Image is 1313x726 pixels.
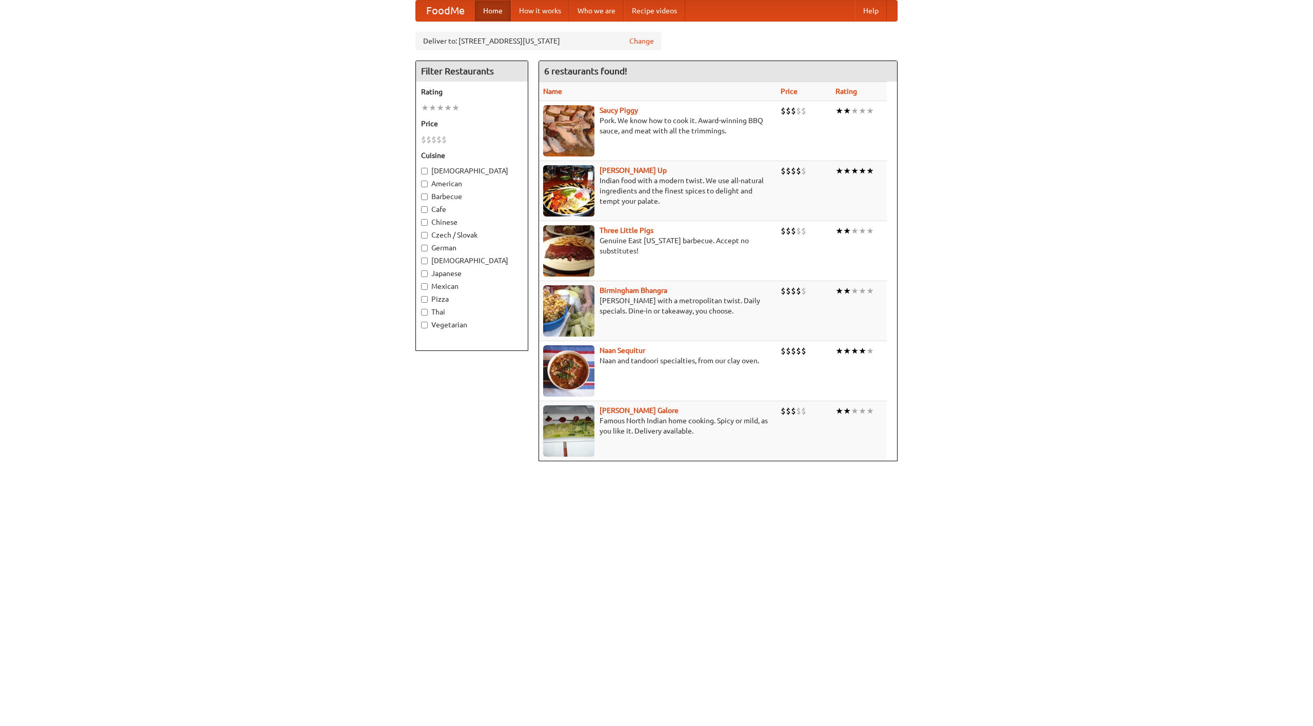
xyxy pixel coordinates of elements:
[421,87,523,97] h5: Rating
[866,345,874,357] li: ★
[436,134,442,145] li: $
[421,309,428,316] input: Thai
[786,405,791,417] li: $
[421,204,523,214] label: Cafe
[791,165,796,176] li: $
[851,285,859,297] li: ★
[781,105,786,116] li: $
[796,225,801,237] li: $
[835,285,843,297] li: ★
[801,285,806,297] li: $
[421,150,523,161] h5: Cuisine
[431,134,436,145] li: $
[866,285,874,297] li: ★
[796,285,801,297] li: $
[421,102,429,113] li: ★
[543,345,594,397] img: naansequitur.jpg
[781,87,798,95] a: Price
[442,134,447,145] li: $
[801,405,806,417] li: $
[421,256,523,266] label: [DEMOGRAPHIC_DATA]
[843,165,851,176] li: ★
[791,105,796,116] li: $
[791,225,796,237] li: $
[835,225,843,237] li: ★
[781,345,786,357] li: $
[786,285,791,297] li: $
[569,1,624,21] a: Who we are
[421,296,428,303] input: Pizza
[859,405,866,417] li: ★
[796,345,801,357] li: $
[543,405,594,457] img: currygalore.jpg
[843,345,851,357] li: ★
[421,322,428,328] input: Vegetarian
[600,106,638,114] a: Saucy Piggy
[600,406,679,415] a: [PERSON_NAME] Galore
[416,1,475,21] a: FoodMe
[859,225,866,237] li: ★
[851,345,859,357] li: ★
[835,165,843,176] li: ★
[421,232,428,239] input: Czech / Slovak
[421,181,428,187] input: American
[600,286,667,295] a: Birmingham Bhangra
[543,225,594,277] img: littlepigs.jpg
[421,168,428,174] input: [DEMOGRAPHIC_DATA]
[421,193,428,200] input: Barbecue
[544,66,627,76] ng-pluralize: 6 restaurants found!
[600,346,645,355] a: Naan Sequitur
[786,105,791,116] li: $
[421,258,428,264] input: [DEMOGRAPHIC_DATA]
[421,281,523,291] label: Mexican
[781,285,786,297] li: $
[843,225,851,237] li: ★
[796,405,801,417] li: $
[866,165,874,176] li: ★
[421,179,523,189] label: American
[421,294,523,304] label: Pizza
[444,102,452,113] li: ★
[835,345,843,357] li: ★
[629,36,654,46] a: Change
[801,165,806,176] li: $
[866,405,874,417] li: ★
[859,345,866,357] li: ★
[543,175,772,206] p: Indian food with a modern twist. We use all-natural ingredients and the finest spices to delight ...
[416,61,528,82] h4: Filter Restaurants
[421,230,523,240] label: Czech / Slovak
[843,105,851,116] li: ★
[796,105,801,116] li: $
[421,307,523,317] label: Thai
[791,405,796,417] li: $
[421,191,523,202] label: Barbecue
[415,32,662,50] div: Deliver to: [STREET_ADDRESS][US_STATE]
[796,165,801,176] li: $
[843,285,851,297] li: ★
[851,405,859,417] li: ★
[421,219,428,226] input: Chinese
[543,296,772,316] p: [PERSON_NAME] with a metropolitan twist. Daily specials. Dine-in or takeaway, you choose.
[791,285,796,297] li: $
[600,226,653,234] a: Three Little Pigs
[791,345,796,357] li: $
[801,225,806,237] li: $
[859,165,866,176] li: ★
[786,345,791,357] li: $
[866,105,874,116] li: ★
[421,217,523,227] label: Chinese
[543,87,562,95] a: Name
[600,166,667,174] b: [PERSON_NAME] Up
[436,102,444,113] li: ★
[475,1,511,21] a: Home
[835,405,843,417] li: ★
[835,105,843,116] li: ★
[851,225,859,237] li: ★
[781,225,786,237] li: $
[851,165,859,176] li: ★
[429,102,436,113] li: ★
[543,105,594,156] img: saucy.jpg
